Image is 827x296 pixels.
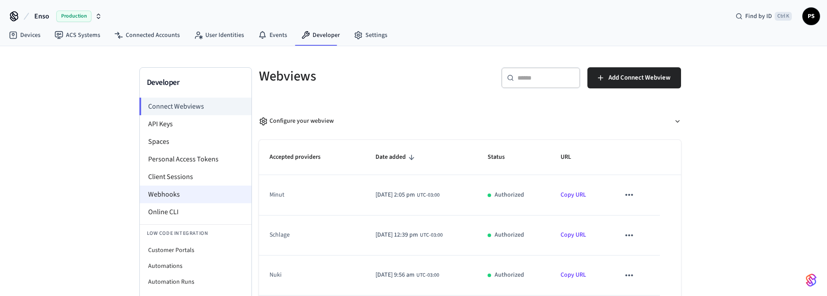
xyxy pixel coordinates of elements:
[488,150,516,164] span: Status
[375,270,439,280] div: America/Sao_Paulo
[56,11,91,22] span: Production
[561,190,586,199] a: Copy URL
[802,7,820,25] button: PS
[2,27,47,43] a: Devices
[745,12,772,21] span: Find by ID
[803,8,819,24] span: PS
[140,258,251,274] li: Automations
[270,150,332,164] span: Accepted providers
[587,67,681,88] button: Add Connect Webview
[140,133,251,150] li: Spaces
[729,8,799,24] div: Find by IDCtrl K
[140,186,251,203] li: Webhooks
[270,270,346,280] div: nuki
[140,168,251,186] li: Client Sessions
[140,274,251,290] li: Automation Runs
[34,11,49,22] span: Enso
[375,190,415,200] span: [DATE] 2:05 pm
[416,271,439,279] span: UTC-03:00
[775,12,792,21] span: Ctrl K
[420,231,443,239] span: UTC-03:00
[259,67,465,85] h5: Webviews
[147,77,244,89] h3: Developer
[375,270,415,280] span: [DATE] 9:56 am
[375,150,417,164] span: Date added
[417,191,440,199] span: UTC-03:00
[495,190,524,200] p: Authorized
[47,27,107,43] a: ACS Systems
[140,150,251,168] li: Personal Access Tokens
[270,230,346,240] div: schlage
[140,242,251,258] li: Customer Portals
[140,203,251,221] li: Online CLI
[187,27,251,43] a: User Identities
[251,27,294,43] a: Events
[561,150,583,164] span: URL
[806,273,816,287] img: SeamLogoGradient.69752ec5.svg
[375,230,418,240] span: [DATE] 12:39 pm
[294,27,347,43] a: Developer
[495,230,524,240] p: Authorized
[495,270,524,280] p: Authorized
[347,27,394,43] a: Settings
[140,115,251,133] li: API Keys
[375,230,443,240] div: America/Sao_Paulo
[107,27,187,43] a: Connected Accounts
[375,190,440,200] div: America/Sao_Paulo
[561,270,586,279] a: Copy URL
[140,224,251,242] li: Low Code Integration
[139,98,251,115] li: Connect Webviews
[561,230,586,239] a: Copy URL
[608,72,670,84] span: Add Connect Webview
[259,110,681,133] button: Configure your webview
[270,190,346,200] div: minut
[259,117,334,126] div: Configure your webview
